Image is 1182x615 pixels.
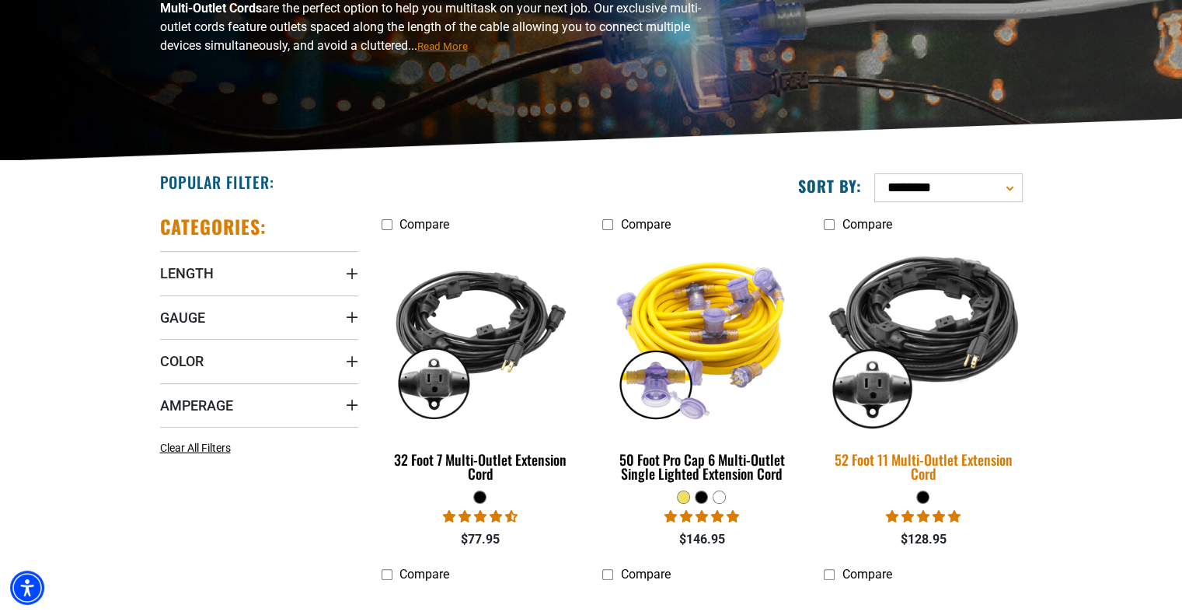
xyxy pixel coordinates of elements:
span: Length [160,264,214,282]
span: 4.74 stars [443,509,518,524]
h2: Popular Filter: [160,172,274,192]
div: 32 Foot 7 Multi-Outlet Extension Cord [382,453,580,480]
a: yellow 50 Foot Pro Cap 6 Multi-Outlet Single Lighted Extension Cord [602,239,800,490]
b: Multi-Outlet Cords [160,1,262,16]
span: Clear All Filters [160,442,231,454]
a: black 32 Foot 7 Multi-Outlet Extension Cord [382,239,580,490]
summary: Gauge [160,295,358,339]
div: Accessibility Menu [10,571,44,605]
div: $146.95 [602,530,800,549]
span: Compare [620,217,670,232]
span: are the perfect option to help you multitask on your next job. Our exclusive multi-outlet cords f... [160,1,701,53]
span: Amperage [160,397,233,414]
span: Compare [842,217,891,232]
img: black [814,237,1032,436]
label: Sort by: [798,176,862,196]
span: Compare [399,567,449,582]
div: 50 Foot Pro Cap 6 Multi-Outlet Single Lighted Extension Cord [602,453,800,480]
span: Compare [842,567,891,582]
span: 4.80 stars [664,509,739,524]
span: Compare [399,217,449,232]
summary: Length [160,251,358,295]
div: $77.95 [382,530,580,549]
a: Clear All Filters [160,440,237,456]
div: $128.95 [824,530,1022,549]
img: black [382,247,578,426]
span: Color [160,352,204,370]
h2: Categories: [160,215,267,239]
span: Gauge [160,309,205,327]
a: black 52 Foot 11 Multi-Outlet Extension Cord [824,239,1022,490]
img: yellow [604,247,800,426]
summary: Amperage [160,383,358,427]
span: Read More [417,40,468,52]
summary: Color [160,339,358,383]
div: 52 Foot 11 Multi-Outlet Extension Cord [824,453,1022,480]
span: Compare [620,567,670,582]
span: 4.95 stars [886,509,961,524]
